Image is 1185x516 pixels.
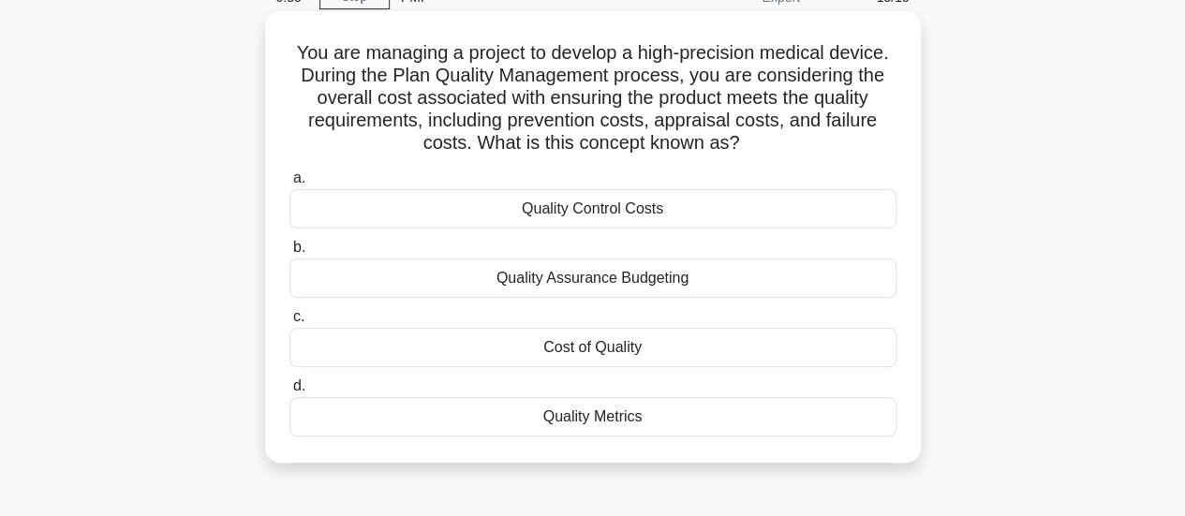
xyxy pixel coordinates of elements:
[288,41,898,155] h5: You are managing a project to develop a high-precision medical device. During the Plan Quality Ma...
[289,258,896,298] div: Quality Assurance Budgeting
[289,189,896,229] div: Quality Control Costs
[289,397,896,436] div: Quality Metrics
[293,377,305,393] span: d.
[293,308,304,324] span: c.
[289,328,896,367] div: Cost of Quality
[293,170,305,185] span: a.
[293,239,305,255] span: b.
